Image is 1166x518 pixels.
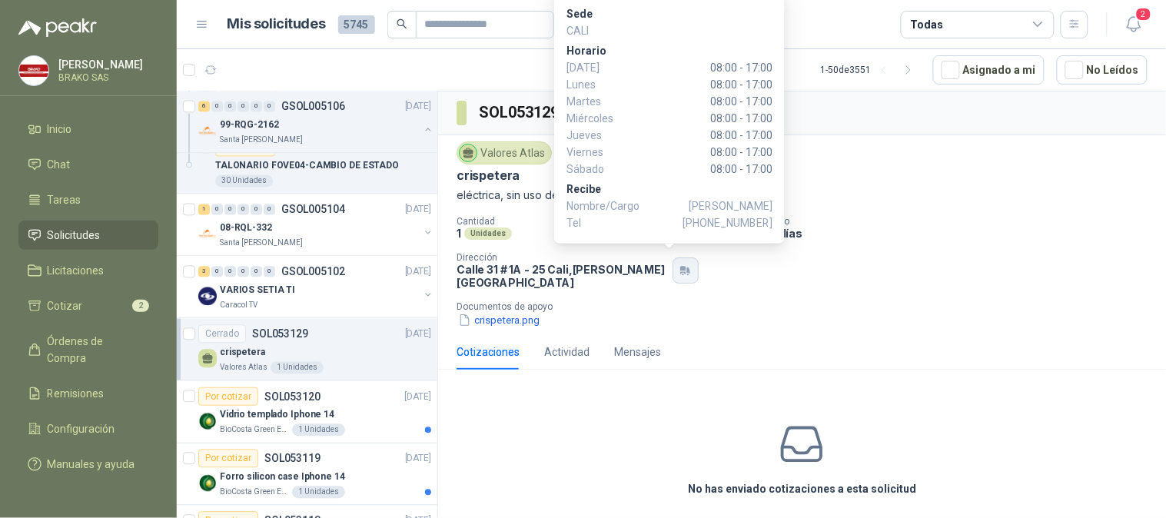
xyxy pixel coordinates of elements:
p: Documentos de apoyo [457,301,1160,312]
p: Valores Atlas [220,362,267,374]
span: Licitaciones [48,262,105,279]
button: crispetera.png [457,312,541,328]
span: Remisiones [48,385,105,402]
p: SOL053119 [264,453,321,464]
h3: SOL053129 [479,101,561,125]
div: 0 [251,101,262,112]
div: 1 Unidades [292,486,345,499]
div: 0 [238,267,249,277]
span: 08:00 - 17:00 [628,110,772,127]
div: 0 [224,101,236,112]
p: eléctrica, sin uso de aceite capacidad de 12 tazas [457,187,1148,204]
span: [DATE] [566,59,628,76]
div: 0 [264,204,275,215]
span: 08:00 - 17:00 [628,127,772,144]
p: Sede [566,5,772,22]
div: 30 Unidades [215,175,273,188]
p: crispetera [220,346,265,360]
p: GSOL005106 [281,101,345,112]
a: Por cotizarSOL053141TALONARIO FOVE04-CAMBIO DE ESTADO30 Unidades [177,132,437,194]
p: CALI [566,22,772,39]
a: 1 0 0 0 0 0 GSOL005104[DATE] Company Logo08-RQL-332Santa [PERSON_NAME] [198,201,434,250]
a: Órdenes de Compra [18,327,158,373]
div: 0 [238,101,249,112]
span: Lunes [566,76,628,93]
h3: No has enviado cotizaciones a esta solicitud [688,480,916,497]
span: Martes [566,93,628,110]
div: Cotizaciones [457,344,520,360]
div: 0 [251,267,262,277]
p: Dirección [457,252,666,263]
p: Santa [PERSON_NAME] [220,237,303,250]
a: Por cotizarSOL053119[DATE] Company LogoForro silicon case Iphone 14BioCosta Green Energy S.A.S1 U... [177,443,437,506]
div: 6 [198,101,210,112]
p: Caracol TV [220,300,257,312]
p: GSOL005102 [281,267,345,277]
img: Company Logo [198,474,217,493]
div: 0 [224,267,236,277]
span: 08:00 - 17:00 [628,161,772,178]
div: 3 [198,267,210,277]
p: [DATE] [405,327,431,342]
p: [DATE] [405,452,431,467]
p: crispetera [457,168,520,184]
div: Valores Atlas [457,141,552,164]
span: Jueves [566,127,628,144]
img: Company Logo [198,122,217,141]
span: search [397,18,407,29]
div: Cerrado [198,325,246,344]
a: Manuales y ayuda [18,450,158,479]
span: Solicitudes [48,227,101,244]
a: Licitaciones [18,256,158,285]
div: 1 [198,204,210,215]
span: Tareas [48,191,81,208]
div: 1 Unidades [292,424,345,437]
span: Órdenes de Compra [48,333,144,367]
p: TALONARIO FOVE04-CAMBIO DE ESTADO [215,159,399,174]
div: 1 - 50 de 3551 [821,58,921,82]
div: 0 [211,101,223,112]
a: Configuración [18,414,158,443]
p: Calle 31 # 1A - 25 Cali , [PERSON_NAME][GEOGRAPHIC_DATA] [457,263,666,289]
span: [PHONE_NUMBER] [683,214,772,231]
p: GSOL005104 [281,204,345,215]
p: SOL053120 [264,391,321,402]
span: [PERSON_NAME] [689,198,772,214]
p: Cantidad [457,216,699,227]
p: Recibe [566,181,772,198]
button: No Leídos [1057,55,1148,85]
span: Miércoles [566,110,628,127]
div: Actividad [544,344,590,360]
a: 6 0 0 0 0 0 GSOL005106[DATE] Company Logo99-RQG-2162Santa [PERSON_NAME] [198,98,434,147]
div: Por cotizar [198,387,258,406]
p: [DATE] [405,203,431,217]
div: 0 [264,101,275,112]
span: Viernes [566,144,628,161]
div: Mensajes [614,344,661,360]
span: Inicio [48,121,72,138]
span: 2 [1135,7,1152,22]
img: Company Logo [198,412,217,430]
p: [DATE] [405,265,431,280]
p: [DATE] [405,390,431,404]
span: 5745 [338,15,375,34]
span: Chat [48,156,71,173]
p: BioCosta Green Energy S.A.S [220,424,289,437]
a: Remisiones [18,379,158,408]
span: 08:00 - 17:00 [628,144,772,161]
a: 3 0 0 0 0 0 GSOL005102[DATE] Company LogoVARIOS SETIA TICaracol TV [198,263,434,312]
img: Company Logo [19,56,48,85]
div: Unidades [464,227,512,240]
p: Tel [566,214,772,231]
p: Crédito a 30 días [711,227,1160,240]
p: 1 [457,227,461,240]
div: Por cotizar [198,450,258,468]
h1: Mis solicitudes [228,13,326,35]
div: 0 [211,267,223,277]
a: Inicio [18,115,158,144]
div: 0 [211,204,223,215]
span: Sábado [566,161,628,178]
div: 0 [251,204,262,215]
p: BioCosta Green Energy S.A.S [220,486,289,499]
p: Vidrio templado Iphone 14 [220,408,334,423]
